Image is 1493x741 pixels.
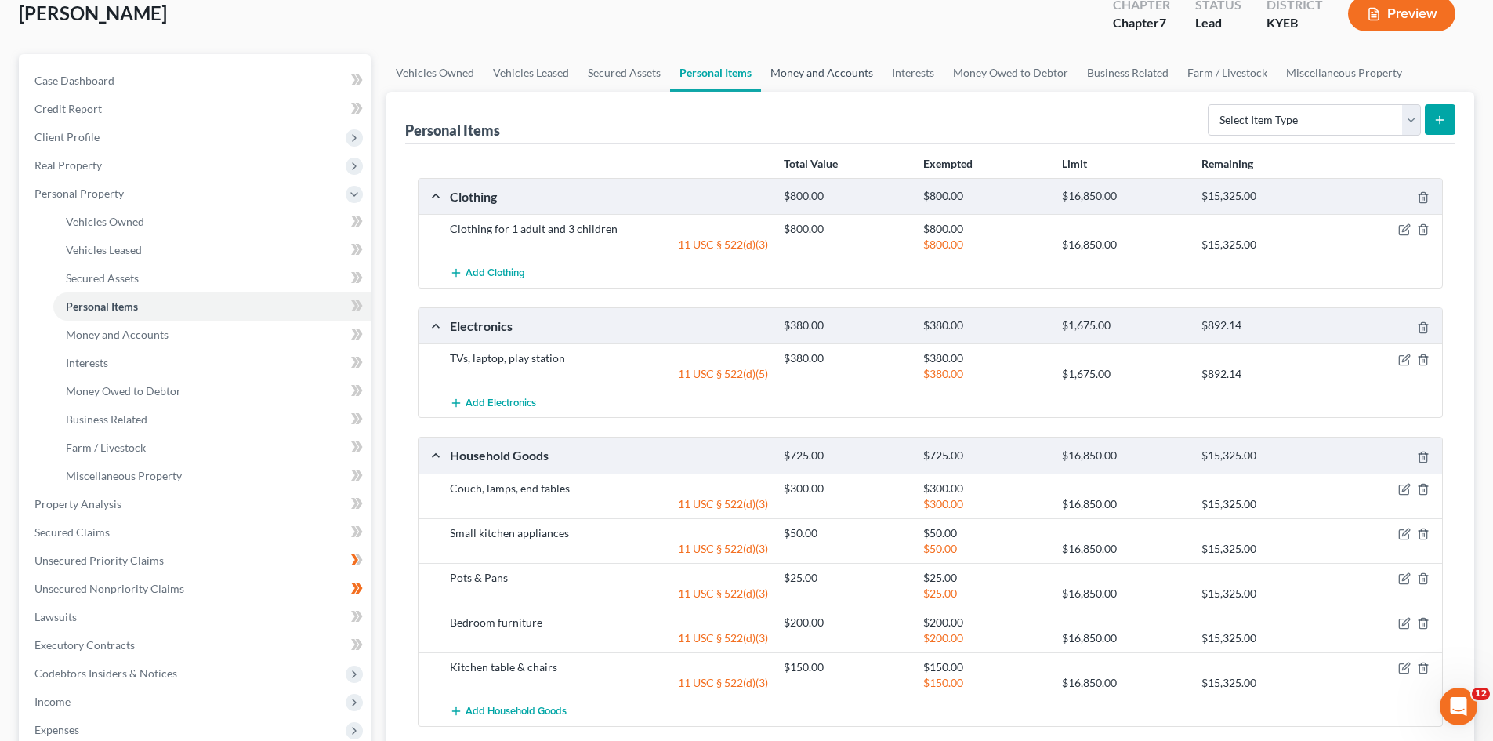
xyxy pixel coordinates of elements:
[386,54,484,92] a: Vehicles Owned
[915,366,1054,382] div: $380.00
[53,377,371,405] a: Money Owed to Debtor
[776,481,915,496] div: $300.00
[34,102,102,115] span: Credit Report
[53,292,371,321] a: Personal Items
[34,723,79,736] span: Expenses
[34,74,114,87] span: Case Dashboard
[1194,630,1332,646] div: $15,325.00
[66,215,144,228] span: Vehicles Owned
[761,54,882,92] a: Money and Accounts
[442,541,776,557] div: 11 USC § 522(d)(3)
[915,541,1054,557] div: $50.00
[915,525,1054,541] div: $50.00
[1054,237,1193,252] div: $16,850.00
[442,496,776,512] div: 11 USC § 522(d)(3)
[1054,586,1193,601] div: $16,850.00
[466,705,567,717] span: Add Household Goods
[34,554,164,567] span: Unsecured Priority Claims
[1194,366,1332,382] div: $892.14
[1054,189,1193,204] div: $16,850.00
[1201,157,1253,170] strong: Remaining
[915,237,1054,252] div: $800.00
[34,610,77,623] span: Lawsuits
[776,525,915,541] div: $50.00
[915,586,1054,601] div: $25.00
[1472,688,1490,700] span: 12
[53,208,371,236] a: Vehicles Owned
[34,667,177,680] span: Codebtors Insiders & Notices
[915,659,1054,675] div: $150.00
[22,67,371,95] a: Case Dashboard
[34,638,135,652] span: Executory Contracts
[442,525,776,541] div: Small kitchen appliances
[53,264,371,292] a: Secured Assets
[442,318,776,334] div: Electronics
[776,449,915,463] div: $725.00
[1194,541,1332,557] div: $15,325.00
[442,630,776,646] div: 11 USC § 522(d)(3)
[1194,496,1332,512] div: $15,325.00
[66,243,142,256] span: Vehicles Leased
[915,496,1054,512] div: $300.00
[915,221,1054,237] div: $800.00
[66,384,181,398] span: Money Owed to Debtor
[1159,15,1166,30] span: 7
[442,659,776,675] div: Kitchen table & chairs
[34,187,124,200] span: Personal Property
[442,188,776,205] div: Clothing
[405,121,500,140] div: Personal Items
[22,518,371,547] a: Secured Claims
[915,570,1054,586] div: $25.00
[66,300,138,313] span: Personal Items
[776,351,915,366] div: $380.00
[915,630,1054,646] div: $200.00
[53,434,371,462] a: Farm / Livestock
[19,2,167,24] span: [PERSON_NAME]
[1113,14,1170,32] div: Chapter
[66,441,146,454] span: Farm / Livestock
[450,388,536,417] button: Add Electronics
[915,318,1054,333] div: $380.00
[1178,54,1277,92] a: Farm / Livestock
[915,615,1054,630] div: $200.00
[776,570,915,586] div: $25.00
[442,237,776,252] div: 11 USC § 522(d)(3)
[442,447,776,463] div: Household Goods
[776,221,915,237] div: $800.00
[915,481,1054,496] div: $300.00
[34,130,100,143] span: Client Profile
[915,189,1054,204] div: $800.00
[776,318,915,333] div: $380.00
[450,697,567,726] button: Add Household Goods
[776,615,915,630] div: $200.00
[66,412,147,426] span: Business Related
[882,54,944,92] a: Interests
[53,462,371,490] a: Miscellaneous Property
[22,575,371,603] a: Unsecured Nonpriority Claims
[66,271,139,285] span: Secured Assets
[915,675,1054,691] div: $150.00
[22,603,371,631] a: Lawsuits
[1194,189,1332,204] div: $15,325.00
[442,366,776,382] div: 11 USC § 522(d)(5)
[53,405,371,434] a: Business Related
[442,675,776,691] div: 11 USC § 522(d)(3)
[442,615,776,630] div: Bedroom furniture
[1194,586,1332,601] div: $15,325.00
[442,570,776,586] div: Pots & Pans
[1194,318,1332,333] div: $892.14
[1078,54,1178,92] a: Business Related
[1267,14,1323,32] div: KYEB
[442,481,776,496] div: Couch, lamps, end tables
[915,351,1054,366] div: $380.00
[450,259,525,288] button: Add Clothing
[1194,237,1332,252] div: $15,325.00
[1277,54,1411,92] a: Miscellaneous Property
[53,349,371,377] a: Interests
[66,328,169,341] span: Money and Accounts
[22,490,371,518] a: Property Analysis
[22,547,371,575] a: Unsecured Priority Claims
[923,157,973,170] strong: Exempted
[1054,318,1193,333] div: $1,675.00
[1195,14,1241,32] div: Lead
